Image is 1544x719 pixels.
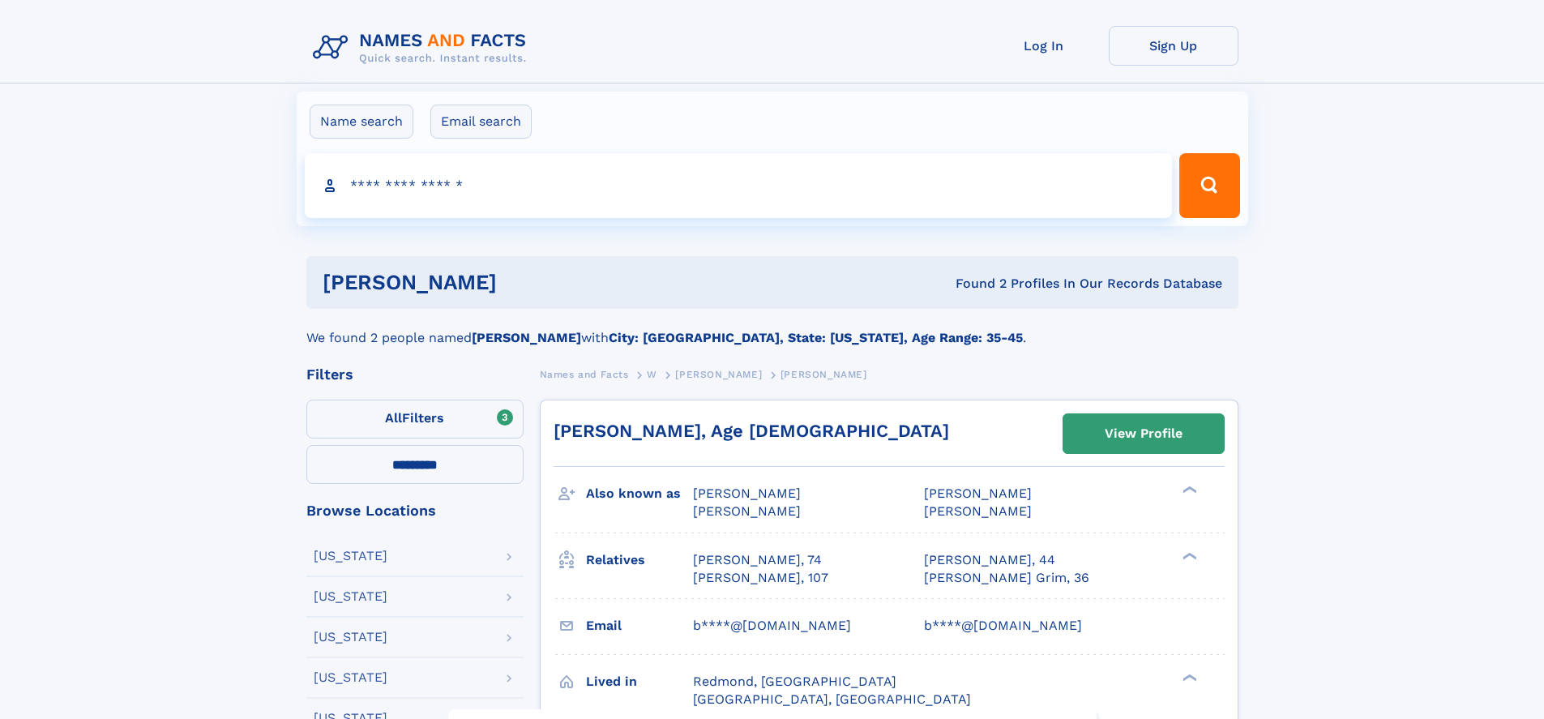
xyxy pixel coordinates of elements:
[1178,485,1198,495] div: ❯
[693,551,822,569] a: [PERSON_NAME], 74
[586,668,693,695] h3: Lived in
[385,410,402,426] span: All
[675,364,762,384] a: [PERSON_NAME]
[647,369,657,380] span: W
[924,503,1032,519] span: [PERSON_NAME]
[314,631,387,644] div: [US_STATE]
[693,691,971,707] span: [GEOGRAPHIC_DATA], [GEOGRAPHIC_DATA]
[1105,415,1183,452] div: View Profile
[306,26,540,70] img: Logo Names and Facts
[693,674,896,689] span: Redmond, [GEOGRAPHIC_DATA]
[306,309,1238,348] div: We found 2 people named with .
[693,569,828,587] a: [PERSON_NAME], 107
[1109,26,1238,66] a: Sign Up
[430,105,532,139] label: Email search
[781,369,867,380] span: [PERSON_NAME]
[586,546,693,574] h3: Relatives
[314,550,387,563] div: [US_STATE]
[1178,550,1198,561] div: ❯
[306,400,524,439] label: Filters
[310,105,413,139] label: Name search
[306,367,524,382] div: Filters
[472,330,581,345] b: [PERSON_NAME]
[323,272,726,293] h1: [PERSON_NAME]
[586,612,693,640] h3: Email
[924,569,1089,587] a: [PERSON_NAME] Grim, 36
[306,503,524,518] div: Browse Locations
[693,503,801,519] span: [PERSON_NAME]
[609,330,1023,345] b: City: [GEOGRAPHIC_DATA], State: [US_STATE], Age Range: 35-45
[647,364,657,384] a: W
[314,590,387,603] div: [US_STATE]
[1179,153,1239,218] button: Search Button
[675,369,762,380] span: [PERSON_NAME]
[979,26,1109,66] a: Log In
[586,480,693,507] h3: Also known as
[924,551,1055,569] a: [PERSON_NAME], 44
[693,486,801,501] span: [PERSON_NAME]
[924,486,1032,501] span: [PERSON_NAME]
[540,364,629,384] a: Names and Facts
[1178,672,1198,683] div: ❯
[305,153,1173,218] input: search input
[726,275,1222,293] div: Found 2 Profiles In Our Records Database
[1063,414,1224,453] a: View Profile
[314,671,387,684] div: [US_STATE]
[554,421,949,441] a: [PERSON_NAME], Age [DEMOGRAPHIC_DATA]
